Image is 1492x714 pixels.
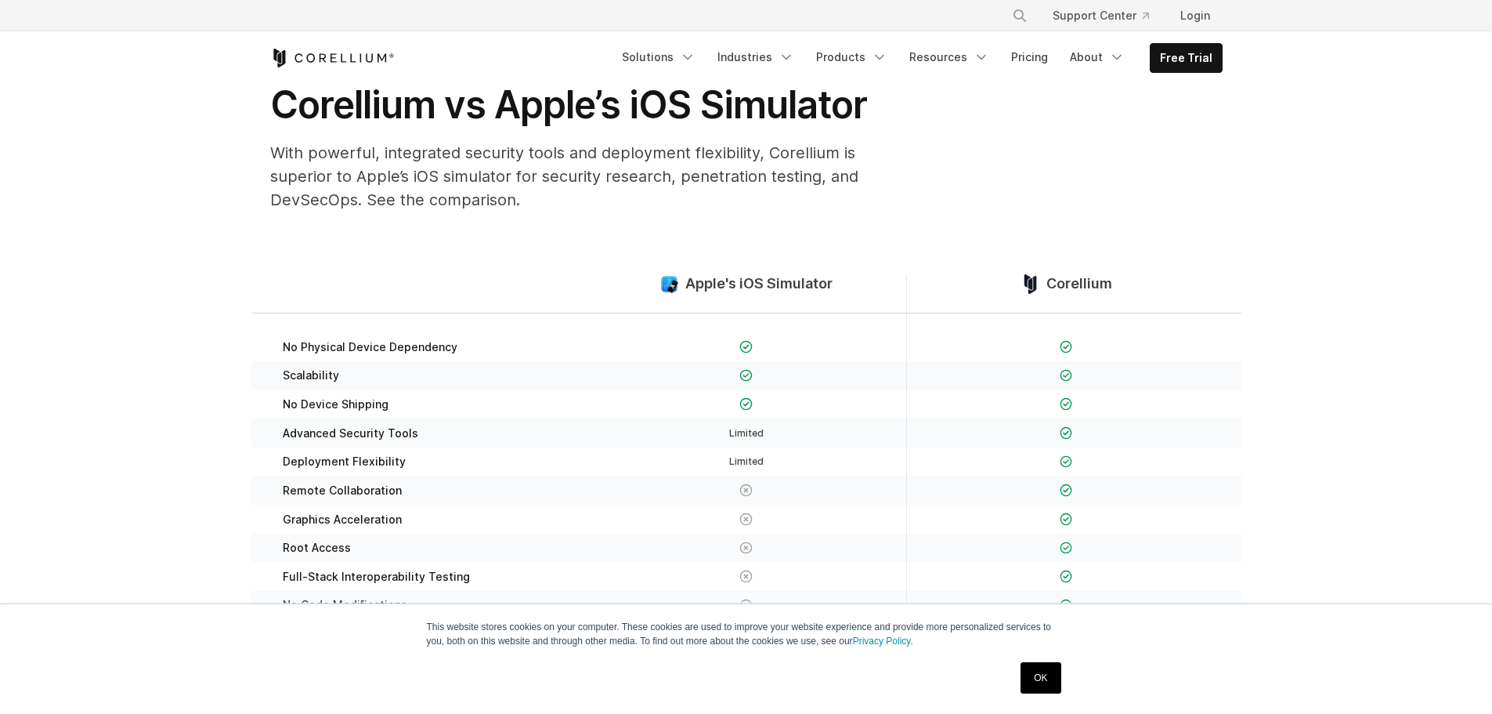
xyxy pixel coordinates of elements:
[739,599,753,612] img: X
[729,427,764,439] span: Limited
[270,82,897,129] h1: Corellium vs Apple’s iOS Simulator
[1060,570,1073,583] img: Checkmark
[1060,43,1134,71] a: About
[283,426,418,440] span: Advanced Security Tools
[1060,455,1073,469] img: Checkmark
[1046,275,1112,293] span: Corellium
[283,340,457,354] span: No Physical Device Dependency
[270,141,897,212] p: With powerful, integrated security tools and deployment flexibility, Corellium is superior to App...
[283,368,339,382] span: Scalability
[612,43,705,71] a: Solutions
[739,570,753,583] img: X
[853,636,913,647] a: Privacy Policy.
[807,43,897,71] a: Products
[739,340,753,353] img: Checkmark
[1021,662,1060,694] a: OK
[659,274,679,294] img: compare_ios-simulator--large
[739,513,753,526] img: X
[739,397,753,411] img: Checkmark
[1151,44,1222,72] a: Free Trial
[739,484,753,497] img: X
[283,570,470,584] span: Full-Stack Interoperability Testing
[739,369,753,382] img: Checkmark
[1060,369,1073,382] img: Checkmark
[1168,2,1223,30] a: Login
[612,43,1223,73] div: Navigation Menu
[1002,43,1057,71] a: Pricing
[1060,484,1073,497] img: Checkmark
[1060,340,1073,353] img: Checkmark
[1040,2,1161,30] a: Support Center
[283,484,402,498] span: Remote Collaboration
[283,598,407,612] span: No Code Modifications
[1006,2,1034,30] button: Search
[993,2,1223,30] div: Navigation Menu
[1060,513,1073,526] img: Checkmark
[739,542,753,555] img: X
[1060,426,1073,440] img: Checkmark
[900,43,999,71] a: Resources
[283,455,406,469] span: Deployment Flexibility
[283,541,351,555] span: Root Access
[427,620,1066,648] p: This website stores cookies on your computer. These cookies are used to improve your website expe...
[729,455,764,467] span: Limited
[283,513,402,527] span: Graphics Acceleration
[1060,542,1073,555] img: Checkmark
[1060,397,1073,411] img: Checkmark
[708,43,804,71] a: Industries
[283,397,388,411] span: No Device Shipping
[1060,599,1073,612] img: Checkmark
[685,275,833,293] span: Apple's iOS Simulator
[270,49,395,67] a: Corellium Home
